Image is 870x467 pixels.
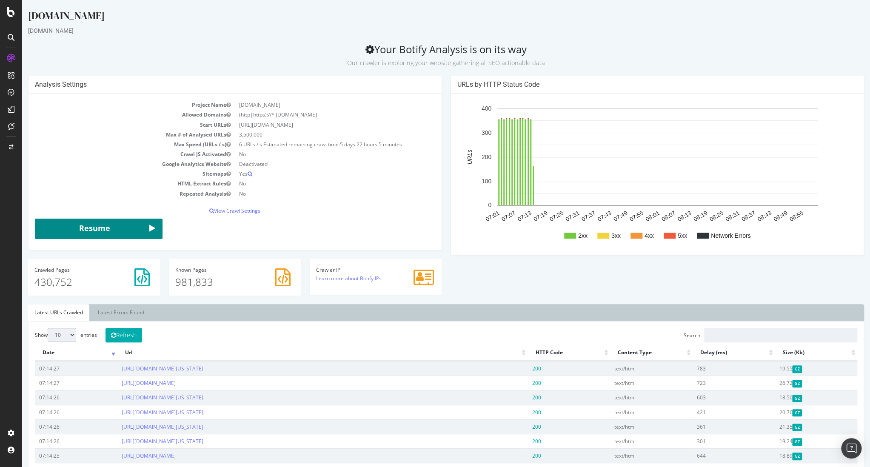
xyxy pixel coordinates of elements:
td: 3,500,000 [213,130,413,140]
text: 07:25 [526,209,542,222]
td: [URL][DOMAIN_NAME] [213,120,413,130]
td: Allowed Domains [13,110,213,120]
td: 07:14:27 [13,361,95,376]
td: Project Name [13,100,213,110]
td: text/html [588,390,670,404]
td: 301 [670,434,753,448]
td: HTML Extract Rules [13,179,213,188]
td: text/html [588,448,670,463]
td: Max Speed (URLs / s) [13,140,213,149]
h4: Pages Known [153,267,273,273]
a: [URL][DOMAIN_NAME] [100,379,154,387]
text: 08:07 [638,209,654,222]
label: Show entries [13,328,75,342]
button: Resume [13,219,140,239]
td: 07:14:26 [13,405,95,419]
text: 400 [459,105,469,112]
p: 981,833 [153,275,273,289]
td: 07:14:26 [13,390,95,404]
td: text/html [588,376,670,390]
td: 723 [670,376,753,390]
td: (http|https)://*.[DOMAIN_NAME] [213,110,413,120]
text: 07:07 [478,209,494,222]
td: 07:14:25 [13,448,95,463]
td: No [213,179,413,188]
span: Gzipped Content [770,453,780,460]
text: 07:43 [574,209,590,222]
td: 07:14:26 [13,434,95,448]
text: 0 [466,202,469,209]
td: text/html [588,419,670,434]
td: Crawl JS Activated [13,149,213,159]
text: 300 [459,129,469,136]
td: 644 [670,448,753,463]
td: 783 [670,361,753,376]
text: 08:43 [734,209,750,222]
text: 08:55 [766,209,782,222]
td: 361 [670,419,753,434]
text: 08:31 [702,209,719,222]
td: 07:14:26 [13,419,95,434]
text: 08:37 [718,209,734,222]
td: text/html [588,434,670,448]
div: A chart. [435,100,836,249]
td: Google Analytics Website [13,159,213,169]
td: 19.24 [753,434,835,448]
span: 200 [510,409,519,416]
th: Date: activate to sort column ascending [13,345,95,361]
span: 200 [510,379,519,387]
span: Gzipped Content [770,380,780,387]
span: 200 [510,394,519,401]
a: [URL][DOMAIN_NAME][US_STATE] [100,365,181,372]
text: 07:37 [558,209,574,222]
a: Latest URLs Crawled [6,304,67,321]
text: 07:55 [606,209,622,222]
h4: URLs by HTTP Status Code [435,80,836,89]
td: 26.72 [753,376,835,390]
a: [URL][DOMAIN_NAME] [100,452,154,459]
a: [URL][DOMAIN_NAME][US_STATE] [100,409,181,416]
td: No [213,149,413,159]
text: 07:49 [590,209,607,222]
p: View Crawl Settings [13,207,413,214]
a: [URL][DOMAIN_NAME][US_STATE] [100,394,181,401]
a: Learn more about Botify IPs [294,275,359,282]
td: 6 URLs / s Estimated remaining crawl time: [213,140,413,149]
text: 08:19 [670,209,687,222]
text: 2xx [556,232,565,239]
p: 430,752 [12,275,132,289]
td: 19.55 [753,361,835,376]
td: 21.35 [753,419,835,434]
td: 18.89 [753,448,835,463]
button: Refresh [83,328,120,342]
text: 4xx [622,232,632,239]
select: Showentries [26,328,54,342]
text: 08:01 [622,209,639,222]
td: Yes [213,169,413,179]
div: Open Intercom Messenger [841,438,861,458]
text: 08:13 [654,209,670,222]
label: Search: [662,328,835,342]
td: text/html [588,405,670,419]
th: Url: activate to sort column ascending [95,345,506,361]
text: 3xx [589,232,599,239]
text: 07:19 [510,209,527,222]
div: [DOMAIN_NAME] [6,9,842,26]
span: 200 [510,423,519,430]
span: Gzipped Content [770,395,780,402]
small: Our crawler is exploring your website gathering all SEO actionable data [325,59,523,67]
a: [URL][DOMAIN_NAME][US_STATE] [100,438,181,445]
td: Repeated Analysis [13,189,213,199]
td: Sitemaps [13,169,213,179]
input: Search: [682,328,835,342]
a: Latest Errors Found [69,304,128,321]
text: 08:25 [686,209,702,222]
h4: Pages Crawled [12,267,132,273]
text: 07:31 [542,209,559,222]
a: [URL][DOMAIN_NAME][US_STATE] [100,423,181,430]
th: Size (Kb): activate to sort column ascending [753,345,835,361]
text: Network Errors [689,232,728,239]
th: Content Type: activate to sort column ascending [588,345,670,361]
text: URLs [444,150,451,165]
td: No [213,189,413,199]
